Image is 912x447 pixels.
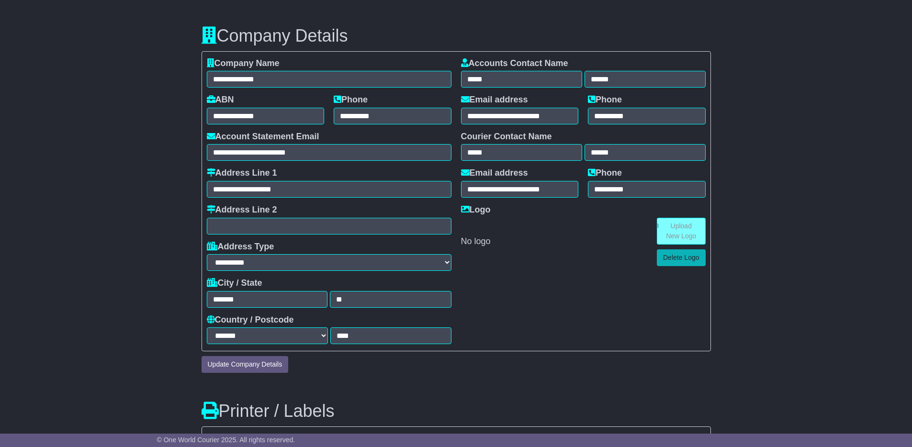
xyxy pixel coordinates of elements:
[207,205,277,215] label: Address Line 2
[461,236,491,246] span: No logo
[657,218,706,245] a: Upload New Logo
[202,402,711,421] h3: Printer / Labels
[461,58,568,69] label: Accounts Contact Name
[207,168,277,179] label: Address Line 1
[207,132,319,142] label: Account Statement Email
[207,242,274,252] label: Address Type
[207,58,280,69] label: Company Name
[334,95,368,105] label: Phone
[461,205,491,215] label: Logo
[588,95,622,105] label: Phone
[461,132,552,142] label: Courier Contact Name
[461,95,528,105] label: Email address
[207,315,294,325] label: Country / Postcode
[207,278,262,289] label: City / State
[207,95,234,105] label: ABN
[202,26,711,45] h3: Company Details
[588,168,622,179] label: Phone
[202,356,289,373] button: Update Company Details
[461,168,528,179] label: Email address
[157,436,295,444] span: © One World Courier 2025. All rights reserved.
